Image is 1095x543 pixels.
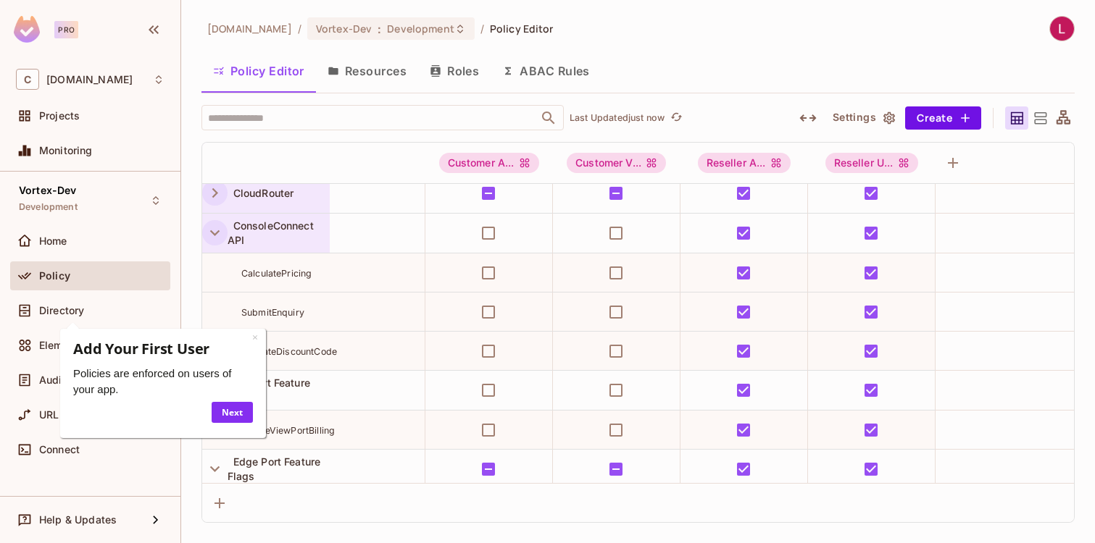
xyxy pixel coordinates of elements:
div: Reseller U... [825,153,918,173]
span: Reseller Admin [698,153,791,173]
img: Lianxin Lv [1050,17,1074,41]
span: Monitoring [39,145,93,156]
span: Audit Log [39,374,87,386]
button: Settings [827,106,899,130]
span: Customer Viewer [567,153,666,173]
span: C [16,69,39,90]
span: CalculatePricing [241,268,312,279]
span: SubmitEnquiry [241,307,304,318]
div: Customer A... [439,153,539,173]
button: Open [538,108,559,128]
span: Reseller User [825,153,918,173]
span: Directory [39,305,84,316]
button: Resources [316,53,418,89]
span: Policies are enforced on users of your app. [15,49,173,77]
span: EnableViewPortBilling [241,425,335,436]
span: Vortex-Dev [316,22,372,35]
button: Create [905,106,981,130]
span: DC Port Feature Flags [228,376,310,403]
span: Vortex-Dev [19,185,77,196]
button: ABAC Rules [491,53,601,89]
span: the active workspace [207,22,292,35]
span: Elements [39,340,84,351]
span: Click to refresh data [665,109,685,127]
span: Connect [39,444,80,455]
span: Workspace: consoleconnect.com [46,74,133,85]
li: / [298,22,301,35]
span: ConsoleConnect API [228,219,314,246]
button: Policy Editor [201,53,316,89]
span: : [377,23,382,35]
span: Home [39,235,67,247]
span: refresh [670,111,683,125]
button: refresh [667,109,685,127]
span: CloudRouter [228,187,294,199]
li: / [480,22,484,35]
div: Reseller A... [698,153,791,173]
span: Policy Editor [490,22,554,35]
span: URL Mapping [39,409,107,421]
span: Development [19,201,78,213]
img: SReyMgAAAABJRU5ErkJggg== [14,16,40,43]
button: Roles [418,53,491,89]
span: Development [387,22,454,35]
span: Projects [39,110,80,122]
a: Next [154,84,195,105]
span: Customer Admin [439,153,539,173]
p: Last Updated just now [570,112,665,124]
div: Pro [54,21,78,38]
div: Close tooltip [194,12,200,28]
div: Customer V... [567,153,666,173]
span: Help & Updates [39,514,117,526]
a: × [194,12,200,26]
span: Policy [39,270,70,282]
span: Add Your First User [15,21,151,41]
span: Edge Port Feature Flags [228,455,321,482]
span: ValidateDiscountCode [241,346,337,357]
